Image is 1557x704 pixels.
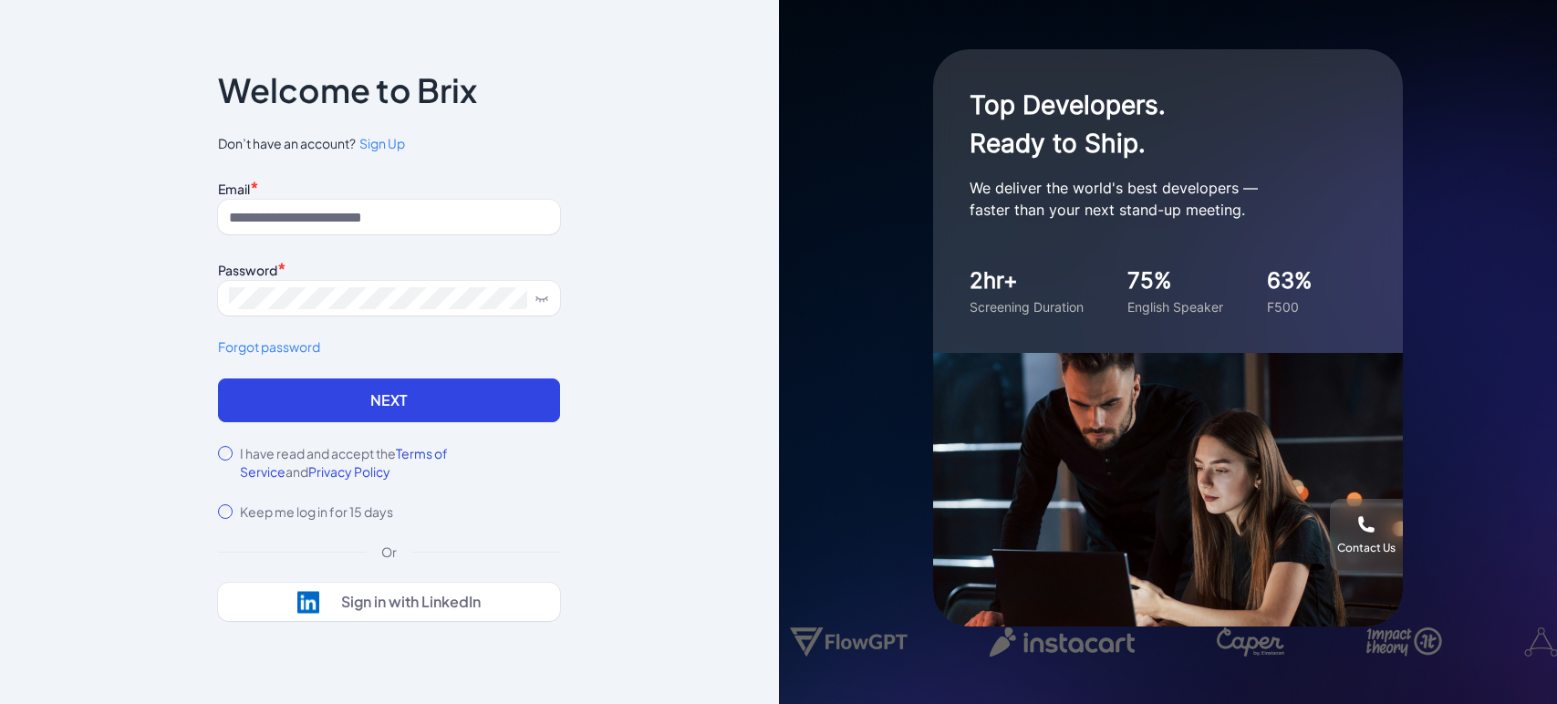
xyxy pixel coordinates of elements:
[1330,499,1403,572] button: Contact Us
[367,543,411,561] div: Or
[1337,541,1396,555] div: Contact Us
[970,297,1084,316] div: Screening Duration
[218,76,477,105] p: Welcome to Brix
[240,444,560,481] label: I have read and accept the and
[970,86,1334,162] h1: Top Developers. Ready to Ship.
[218,134,560,153] span: Don’t have an account?
[1267,297,1313,316] div: F500
[1127,297,1223,316] div: English Speaker
[341,593,481,611] div: Sign in with LinkedIn
[218,262,277,278] label: Password
[1267,264,1313,297] div: 63%
[218,378,560,422] button: Next
[970,177,1334,221] p: We deliver the world's best developers — faster than your next stand-up meeting.
[218,181,250,197] label: Email
[240,502,393,521] label: Keep me log in for 15 days
[359,135,405,151] span: Sign Up
[970,264,1084,297] div: 2hr+
[356,134,405,153] a: Sign Up
[308,463,390,480] span: Privacy Policy
[1127,264,1223,297] div: 75%
[218,337,560,357] a: Forgot password
[218,583,560,621] button: Sign in with LinkedIn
